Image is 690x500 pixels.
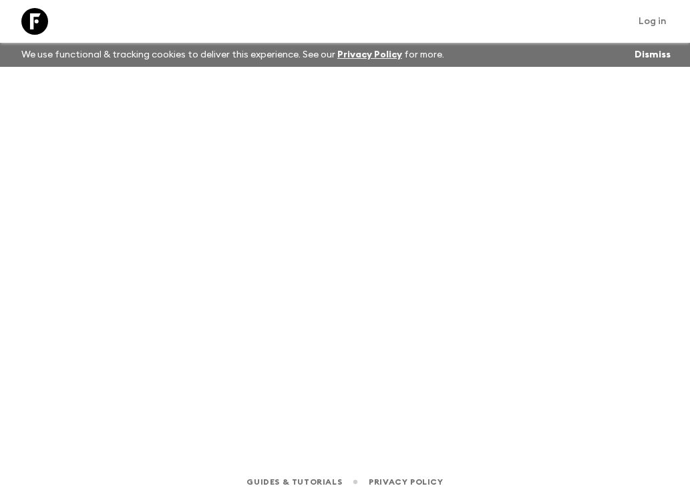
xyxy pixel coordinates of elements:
[246,475,342,489] a: Guides & Tutorials
[631,12,674,31] a: Log in
[369,475,443,489] a: Privacy Policy
[337,50,402,59] a: Privacy Policy
[16,43,450,67] p: We use functional & tracking cookies to deliver this experience. See our for more.
[631,45,674,64] button: Dismiss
